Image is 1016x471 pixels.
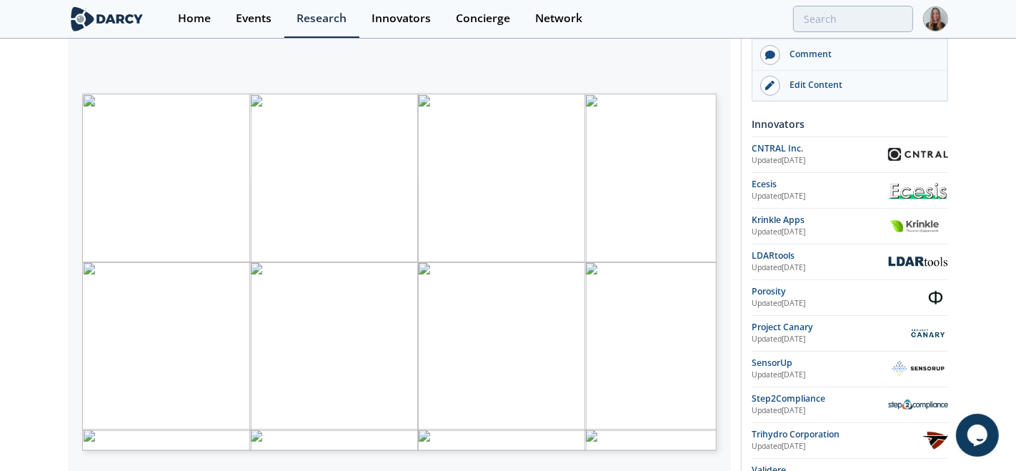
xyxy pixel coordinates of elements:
img: Profile [923,6,948,31]
div: Porosity [752,285,923,298]
div: Updated [DATE] [752,441,923,452]
div: Research [297,13,347,24]
img: Trihydro Corporation [923,428,948,453]
img: Project Canary [908,321,948,346]
div: Home [178,13,211,24]
div: Updated [DATE] [752,334,908,345]
input: Advanced Search [793,6,913,32]
img: SensorUp [888,357,948,380]
div: Updated [DATE] [752,155,888,167]
a: LDARtools Updated[DATE] LDARtools [752,249,948,274]
div: Innovators [372,13,431,24]
div: LDARtools [752,249,888,262]
img: Porosity [923,285,948,310]
a: Trihydro Corporation Updated[DATE] Trihydro Corporation [752,428,948,453]
img: LDARtools [888,257,948,266]
img: CNTRAL Inc. [888,148,948,161]
div: SensorUp [752,357,888,370]
div: Edit Content [780,79,940,91]
div: Updated [DATE] [752,298,923,309]
a: Step2Compliance Updated[DATE] Step2Compliance [752,392,948,417]
div: Events [236,13,272,24]
a: Project Canary Updated[DATE] Project Canary [752,321,948,346]
a: Ecesis Updated[DATE] Ecesis [752,178,948,203]
div: Concierge [456,13,510,24]
a: Porosity Updated[DATE] Porosity [752,285,948,310]
div: Updated [DATE] [752,370,888,381]
div: Step2Compliance [752,392,888,405]
div: Innovators [752,111,948,137]
div: Project Canary [752,321,908,334]
div: Ecesis [752,178,888,191]
div: Updated [DATE] [752,191,888,202]
img: Krinkle Apps [888,219,948,234]
a: CNTRAL Inc. Updated[DATE] CNTRAL Inc. [752,142,948,167]
div: Updated [DATE] [752,405,888,417]
div: Krinkle Apps [752,214,888,227]
div: Network [535,13,582,24]
a: Krinkle Apps Updated[DATE] Krinkle Apps [752,214,948,239]
img: logo-wide.svg [68,6,146,31]
div: Comment [780,48,940,61]
img: Step2Compliance [888,400,948,410]
div: Updated [DATE] [752,227,888,238]
img: Ecesis [888,181,948,199]
div: Updated [DATE] [752,262,888,274]
div: CNTRAL Inc. [752,142,888,155]
div: Trihydro Corporation [752,428,923,441]
a: Edit Content [752,71,947,101]
a: SensorUp Updated[DATE] SensorUp [752,357,948,382]
iframe: chat widget [956,414,1002,457]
